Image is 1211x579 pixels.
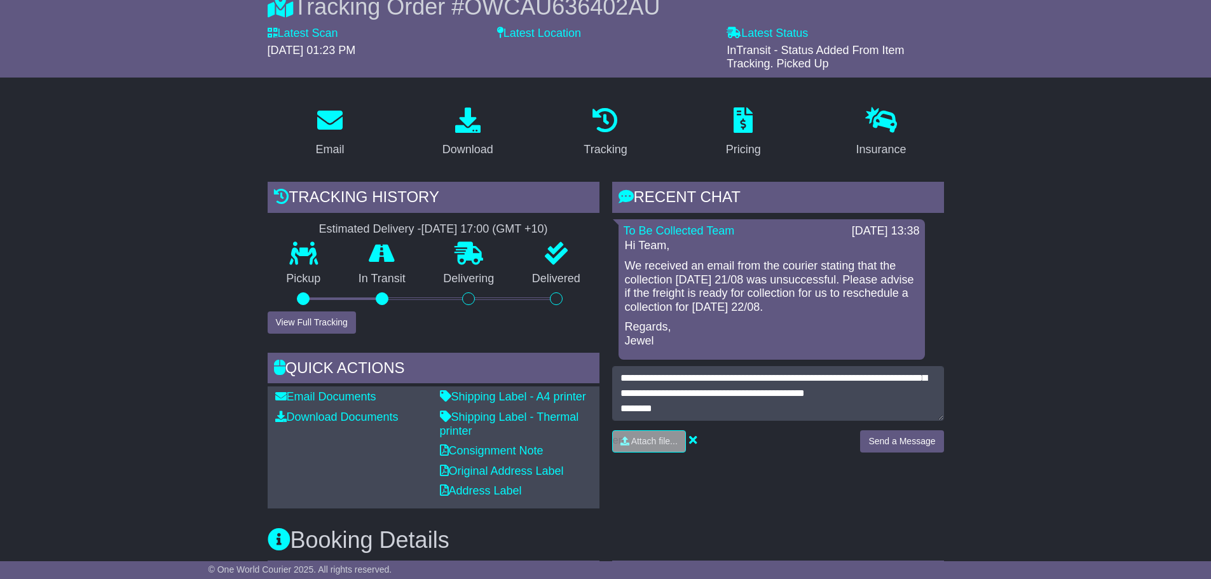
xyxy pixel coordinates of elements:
[268,182,599,216] div: Tracking history
[268,44,356,57] span: [DATE] 01:23 PM
[268,27,338,41] label: Latest Scan
[727,27,808,41] label: Latest Status
[848,103,915,163] a: Insurance
[584,141,627,158] div: Tracking
[440,411,579,437] a: Shipping Label - Thermal printer
[440,444,544,457] a: Consignment Note
[268,528,944,553] h3: Booking Details
[425,272,514,286] p: Delivering
[268,222,599,236] div: Estimated Delivery -
[624,224,735,237] a: To Be Collected Team
[575,103,635,163] a: Tracking
[209,564,392,575] span: © One World Courier 2025. All rights reserved.
[307,103,352,163] a: Email
[275,411,399,423] a: Download Documents
[440,390,586,403] a: Shipping Label - A4 printer
[268,353,599,387] div: Quick Actions
[856,141,907,158] div: Insurance
[612,182,944,216] div: RECENT CHAT
[726,141,761,158] div: Pricing
[275,390,376,403] a: Email Documents
[625,239,919,253] p: Hi Team,
[421,222,548,236] div: [DATE] 17:00 (GMT +10)
[513,272,599,286] p: Delivered
[268,311,356,334] button: View Full Tracking
[440,465,564,477] a: Original Address Label
[718,103,769,163] a: Pricing
[497,27,581,41] label: Latest Location
[315,141,344,158] div: Email
[442,141,493,158] div: Download
[860,430,943,453] button: Send a Message
[268,272,340,286] p: Pickup
[625,320,919,348] p: Regards, Jewel
[852,224,920,238] div: [DATE] 13:38
[625,259,919,314] p: We received an email from the courier stating that the collection [DATE] 21/08 was unsuccessful. ...
[440,484,522,497] a: Address Label
[434,103,502,163] a: Download
[727,44,904,71] span: InTransit - Status Added From Item Tracking. Picked Up
[339,272,425,286] p: In Transit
